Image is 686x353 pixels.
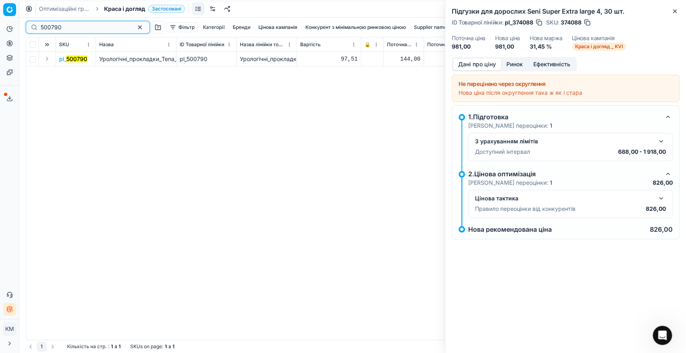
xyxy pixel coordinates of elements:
[495,43,520,51] dd: 981,00
[172,343,174,350] strong: 1
[550,122,552,129] strong: 1
[459,80,673,88] div: Не перецінено через округлення
[111,343,113,350] strong: 1
[255,22,301,32] button: Цінова кампанія
[42,54,52,63] button: Expand
[387,55,420,63] div: 144,00
[653,179,673,187] p: 826,00
[468,169,660,179] div: 2.Цінова оптимізація
[240,41,285,48] span: Назва лінійки товарів
[67,343,121,350] div: :
[104,5,145,13] span: Краса і догляд
[39,5,185,13] nav: breadcrumb
[41,23,129,31] input: Пошук по SKU або назві
[452,20,503,25] span: ID Товарної лінійки :
[180,41,224,48] span: ID Товарної лінійки
[168,343,171,350] strong: з
[119,343,121,350] strong: 1
[66,55,87,62] mark: 500790
[365,41,371,48] span: 🔒
[475,205,575,213] p: Правило переоцінки від конкурентів
[468,179,552,187] p: [PERSON_NAME] переоцінки:
[468,112,660,122] div: 1.Підготовка
[200,22,228,32] button: Категорії
[115,343,117,350] strong: з
[452,35,485,41] dt: Поточна ціна
[99,41,114,48] span: Назва
[166,22,198,32] button: Фільтр
[37,342,46,351] button: 1
[452,6,680,16] h2: Підгузки для дорослих Seni Super Еxtra large 4, 30 шт.
[3,322,16,335] button: КM
[165,343,167,350] strong: 1
[561,18,582,27] span: 374088
[300,41,321,48] span: Вартість
[67,343,106,350] span: Кількість на стр.
[452,43,485,51] dd: 981,00
[26,342,57,351] nav: pagination
[495,35,520,41] dt: Нова ціна
[229,22,254,32] button: Бренди
[48,342,57,351] button: Go to next page
[468,226,552,233] p: Нова рекомендована ціна
[411,22,450,32] button: Supplier name
[646,205,666,213] p: 826,00
[528,59,575,70] button: Ефективність
[618,148,666,156] p: 688,00 - 1 918,00
[453,59,501,70] button: Дані про ціну
[104,5,185,13] span: Краса і доглядЗастосовані
[427,55,481,63] div: 144,00
[650,226,673,233] p: 826,00
[148,5,185,13] span: Застосовані
[501,59,528,70] button: Ринок
[475,137,653,145] div: З урахуванням лімітів
[530,43,563,51] dd: 31,45 %
[550,179,552,186] strong: 1
[42,40,52,49] button: Expand all
[4,323,16,335] span: КM
[59,55,87,63] button: pl_500790
[59,55,87,63] span: pl_
[59,41,69,48] span: SKU
[530,35,563,41] dt: Нова маржа
[427,41,473,48] span: Поточна промо ціна
[302,22,409,32] button: Конкурент з мінімальною ринковою ціною
[39,5,90,13] a: Оптимізаційні групи
[546,20,559,25] span: SKU :
[180,55,233,63] div: pl_500790
[99,55,289,62] span: Урологічні_прокладки_Tena_[DEMOGRAPHIC_DATA]_Slim_Extra_20_шт.
[240,55,293,63] div: Урологічні_прокладки_Tena_[DEMOGRAPHIC_DATA]_Slim_Extra_20_шт.
[572,43,626,51] span: Краса і догляд _ KVI
[459,89,673,97] div: Нова ціна після округлення така ж як і стара
[505,18,533,27] span: pl_374088
[130,343,163,350] span: SKUs on page :
[475,148,530,156] p: Доступний інтервал
[572,35,626,41] dt: Цінова кампанія
[468,122,552,130] p: [PERSON_NAME] переоцінки:
[26,342,35,351] button: Go to previous page
[387,41,412,48] span: Поточна ціна
[475,194,653,202] div: Цінова тактика
[300,55,358,63] div: 97,51
[653,326,672,345] iframe: Intercom live chat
